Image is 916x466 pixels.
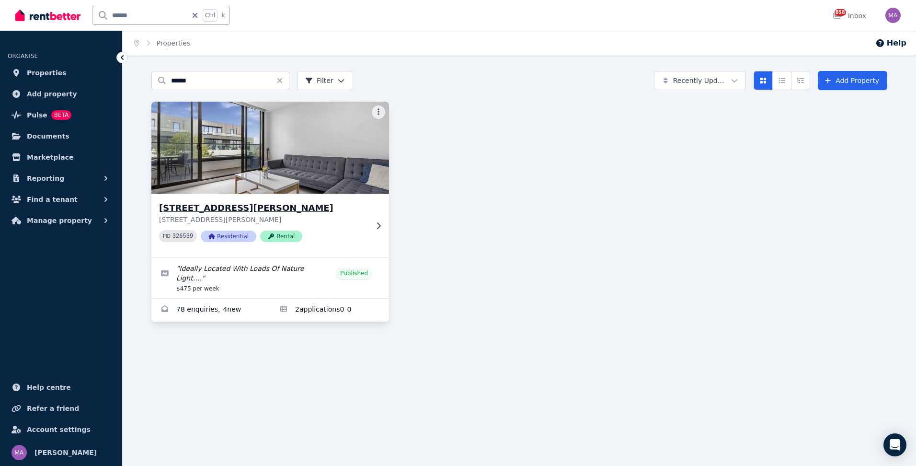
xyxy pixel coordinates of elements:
[818,71,887,90] a: Add Property
[8,169,114,188] button: Reporting
[883,433,906,456] div: Open Intercom Messenger
[201,231,256,242] span: Residential
[34,447,97,458] span: [PERSON_NAME]
[27,67,67,79] span: Properties
[754,71,810,90] div: View options
[151,102,389,257] a: 227/9 Hewitt Avenue, Footscray[STREET_ADDRESS][PERSON_NAME][STREET_ADDRESS][PERSON_NAME]PID 32653...
[297,71,353,90] button: Filter
[305,76,333,85] span: Filter
[15,8,80,23] img: RentBetter
[27,424,91,435] span: Account settings
[8,148,114,167] a: Marketplace
[146,99,395,196] img: 227/9 Hewitt Avenue, Footscray
[27,382,71,393] span: Help centre
[372,105,385,119] button: More options
[8,53,38,59] span: ORGANISE
[276,71,289,90] button: Clear search
[772,71,791,90] button: Compact list view
[654,71,746,90] button: Recently Updated
[172,233,193,240] code: 326539
[27,88,77,100] span: Add property
[8,399,114,418] a: Refer a friend
[673,76,727,85] span: Recently Updated
[260,231,302,242] span: Rental
[8,211,114,230] button: Manage property
[159,215,368,224] p: [STREET_ADDRESS][PERSON_NAME]
[8,84,114,104] a: Add property
[151,299,270,322] a: Enquiries for 227/9 Hewitt Avenue, Footscray
[754,71,773,90] button: Card view
[8,105,114,125] a: PulseBETA
[27,130,69,142] span: Documents
[833,11,866,21] div: Inbox
[8,190,114,209] button: Find a tenant
[27,215,92,226] span: Manage property
[27,151,73,163] span: Marketplace
[835,9,846,16] span: 858
[8,127,114,146] a: Documents
[27,109,47,121] span: Pulse
[163,233,171,239] small: PID
[123,31,202,56] nav: Breadcrumb
[27,173,64,184] span: Reporting
[885,8,901,23] img: Marc Angelone
[11,445,27,460] img: Marc Angelone
[203,9,218,22] span: Ctrl
[8,378,114,397] a: Help centre
[27,194,78,205] span: Find a tenant
[157,39,191,47] a: Properties
[8,420,114,439] a: Account settings
[159,201,368,215] h3: [STREET_ADDRESS][PERSON_NAME]
[151,258,389,298] a: Edit listing: Ideally Located With Loads Of Nature Light….
[221,12,225,19] span: k
[8,63,114,82] a: Properties
[27,403,79,414] span: Refer a friend
[791,71,810,90] button: Expanded list view
[875,37,906,49] button: Help
[51,110,71,120] span: BETA
[270,299,389,322] a: Applications for 227/9 Hewitt Avenue, Footscray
